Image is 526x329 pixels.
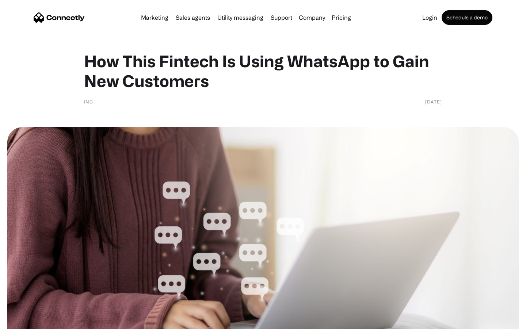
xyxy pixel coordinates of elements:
[329,15,354,20] a: Pricing
[214,15,266,20] a: Utility messaging
[442,10,492,25] a: Schedule a demo
[84,51,442,91] h1: How This Fintech Is Using WhatsApp to Gain New Customers
[84,98,93,105] div: INC
[138,15,171,20] a: Marketing
[7,316,44,326] aside: Language selected: English
[173,15,213,20] a: Sales agents
[15,316,44,326] ul: Language list
[268,15,295,20] a: Support
[299,12,325,23] div: Company
[425,98,442,105] div: [DATE]
[419,15,440,20] a: Login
